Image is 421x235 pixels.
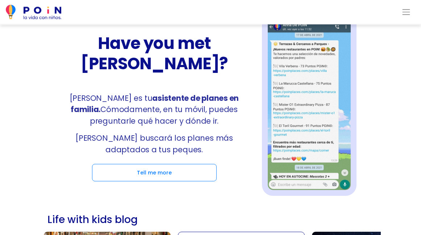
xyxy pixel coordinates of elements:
h2: Have you met [PERSON_NAME]? [64,33,244,74]
img: POiN [6,5,61,19]
button: Tell me more [92,164,217,181]
h2: Life with kids blog [47,210,138,229]
img: anna poin tu asistente de planes [268,15,351,190]
p: [PERSON_NAME] buscará los planes más adaptados a tus peques. [64,132,244,155]
p: [PERSON_NAME] es tu Cómodamente, en tu móvil, puedes preguntarle qué hacer y dónde ir. [64,92,244,127]
a: Tell me more [92,168,217,177]
span: asistente de planes en familia. [71,93,239,115]
button: Toggle navigation [397,6,415,18]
